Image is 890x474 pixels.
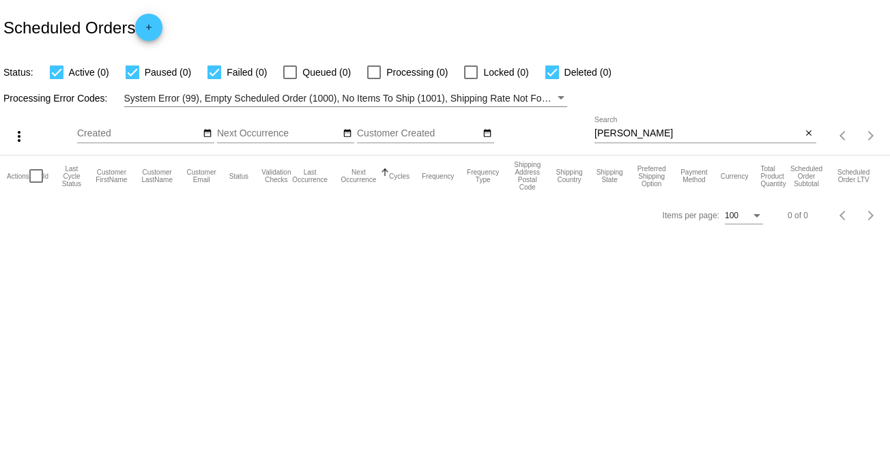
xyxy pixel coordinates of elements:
button: Change sorting for PreferredShippingOption [635,165,667,188]
button: Change sorting for Subtotal [789,165,824,188]
span: Deleted (0) [564,64,612,80]
h2: Scheduled Orders [3,14,162,41]
mat-icon: close [804,128,814,139]
button: Change sorting for Cycles [389,172,410,180]
button: Change sorting for CustomerEmail [186,168,217,183]
button: Change sorting for PaymentMethod.Type [680,168,708,183]
input: Customer Created [357,128,480,139]
mat-icon: date_range [203,128,212,139]
button: Change sorting for Frequency [422,172,454,180]
mat-select: Filter by Processing Error Codes [124,90,568,107]
mat-header-cell: Validation Checks [261,155,292,196]
span: Processing (0) [386,64,448,80]
span: Active (0) [69,64,109,80]
div: Items per page: [663,211,719,220]
button: Next page [857,202,885,229]
mat-header-cell: Actions [7,155,29,196]
button: Next page [857,122,885,149]
button: Change sorting for Status [229,172,248,180]
span: Queued (0) [302,64,351,80]
button: Change sorting for LastProcessingCycleId [61,165,83,188]
input: Next Occurrence [217,128,340,139]
button: Change sorting for FrequencyType [466,168,500,183]
button: Change sorting for ShippingState [596,168,624,183]
input: Created [77,128,200,139]
span: Status: [3,67,33,78]
button: Previous page [830,122,857,149]
span: Processing Error Codes: [3,93,108,104]
span: Failed (0) [227,64,267,80]
button: Change sorting for LastOccurrenceUtc [292,168,328,183]
button: Change sorting for LifetimeValue [836,168,870,183]
div: 0 of 0 [788,211,808,220]
button: Change sorting for CustomerFirstName [95,168,128,183]
mat-header-cell: Total Product Quantity [760,155,788,196]
button: Change sorting for ShippingCountry [555,168,583,183]
button: Change sorting for NextOccurrenceUtc [341,168,377,183]
mat-icon: date_range [483,128,492,139]
button: Clear [802,127,816,141]
mat-icon: more_vert [11,128,27,145]
mat-icon: add [141,23,157,39]
button: Previous page [830,202,857,229]
span: Locked (0) [483,64,528,80]
mat-select: Items per page: [725,211,763,221]
span: 100 [725,211,738,220]
button: Change sorting for CustomerLastName [141,168,174,183]
input: Search [594,128,802,139]
mat-icon: date_range [343,128,352,139]
button: Change sorting for ShippingPostcode [512,161,543,191]
button: Change sorting for CurrencyIso [721,172,749,180]
button: Change sorting for Id [43,172,48,180]
span: Paused (0) [145,64,191,80]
